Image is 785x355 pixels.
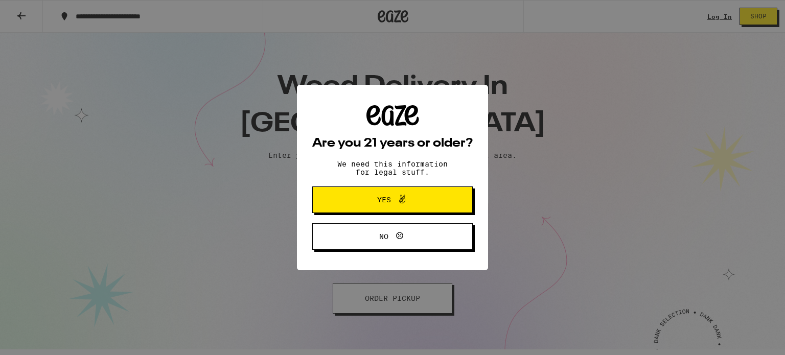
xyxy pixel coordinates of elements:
span: No [379,233,388,240]
button: No [312,223,473,250]
p: We need this information for legal stuff. [329,160,456,176]
h2: Are you 21 years or older? [312,137,473,150]
span: Yes [377,196,391,203]
span: Hi. Need any help? [6,7,74,15]
button: Yes [312,186,473,213]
